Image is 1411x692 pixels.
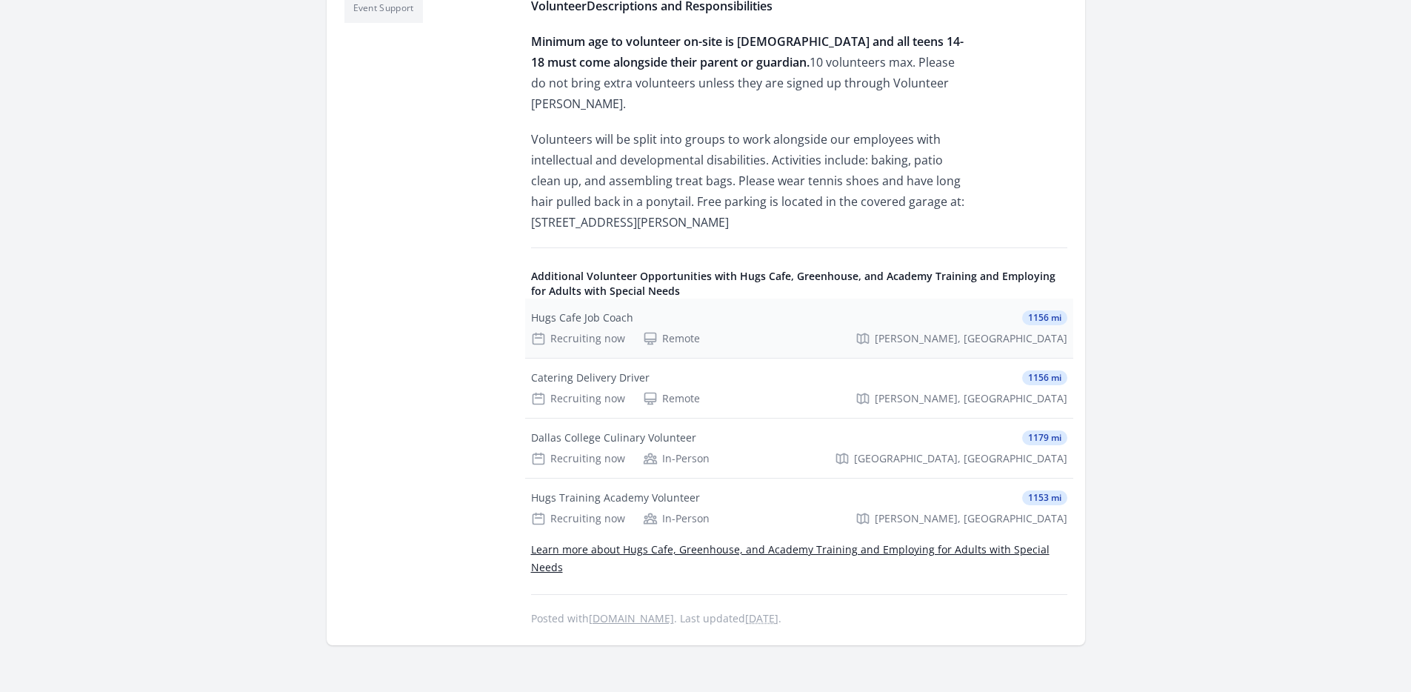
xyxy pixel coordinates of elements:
[531,370,650,385] div: Catering Delivery Driver
[531,269,1067,299] h4: Additional Volunteer Opportunities with Hugs Cafe, Greenhouse, and Academy Training and Employing...
[531,490,700,505] div: Hugs Training Academy Volunteer
[531,430,696,445] div: Dallas College Culinary Volunteer
[745,611,778,625] abbr: Wed, Aug 20, 2025 10:34 PM
[531,542,1050,574] a: Learn more about Hugs Cafe, Greenhouse, and Academy Training and Employing for Adults with Specia...
[525,359,1073,418] a: Catering Delivery Driver 1156 mi Recruiting now Remote [PERSON_NAME], [GEOGRAPHIC_DATA]
[1022,430,1067,445] span: 1179 mi
[531,33,964,70] strong: Minimum age to volunteer on-site is [DEMOGRAPHIC_DATA] and all teens 14-18 must come alongside th...
[531,511,625,526] div: Recruiting now
[1022,370,1067,385] span: 1156 mi
[875,331,1067,346] span: [PERSON_NAME], [GEOGRAPHIC_DATA]
[643,451,710,466] div: In-Person
[525,419,1073,478] a: Dallas College Culinary Volunteer 1179 mi Recruiting now In-Person [GEOGRAPHIC_DATA], [GEOGRAPHIC...
[531,310,633,325] div: Hugs Cafe Job Coach
[531,129,964,233] p: Volunteers will be split into groups to work alongside our employees with intellectual and develo...
[525,479,1073,538] a: Hugs Training Academy Volunteer 1153 mi Recruiting now In-Person [PERSON_NAME], [GEOGRAPHIC_DATA]
[525,299,1073,358] a: Hugs Cafe Job Coach 1156 mi Recruiting now Remote [PERSON_NAME], [GEOGRAPHIC_DATA]
[643,511,710,526] div: In-Person
[531,391,625,406] div: Recruiting now
[1022,310,1067,325] span: 1156 mi
[643,391,700,406] div: Remote
[854,451,1067,466] span: [GEOGRAPHIC_DATA], [GEOGRAPHIC_DATA]
[589,611,674,625] a: [DOMAIN_NAME]
[531,31,964,114] p: 10 volunteers max. Please do not bring extra volunteers unless they are signed up through Volunte...
[1022,490,1067,505] span: 1153 mi
[531,331,625,346] div: Recruiting now
[531,613,1067,625] p: Posted with . Last updated .
[531,451,625,466] div: Recruiting now
[643,331,700,346] div: Remote
[875,511,1067,526] span: [PERSON_NAME], [GEOGRAPHIC_DATA]
[875,391,1067,406] span: [PERSON_NAME], [GEOGRAPHIC_DATA]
